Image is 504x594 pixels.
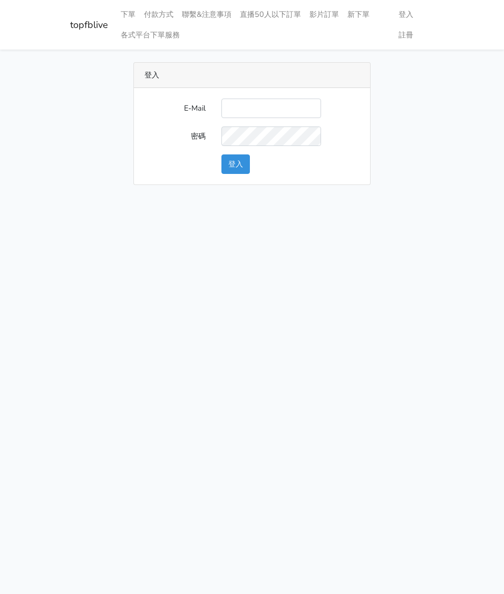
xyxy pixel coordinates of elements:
[137,99,214,118] label: E-Mail
[394,25,418,45] a: 註冊
[343,4,374,25] a: 新下單
[70,15,108,35] a: topfblive
[137,126,214,146] label: 密碼
[221,154,250,174] button: 登入
[134,63,370,88] div: 登入
[178,4,236,25] a: 聯繫&注意事項
[305,4,343,25] a: 影片訂單
[394,4,418,25] a: 登入
[140,4,178,25] a: 付款方式
[117,25,184,45] a: 各式平台下單服務
[117,4,140,25] a: 下單
[236,4,305,25] a: 直播50人以下訂單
